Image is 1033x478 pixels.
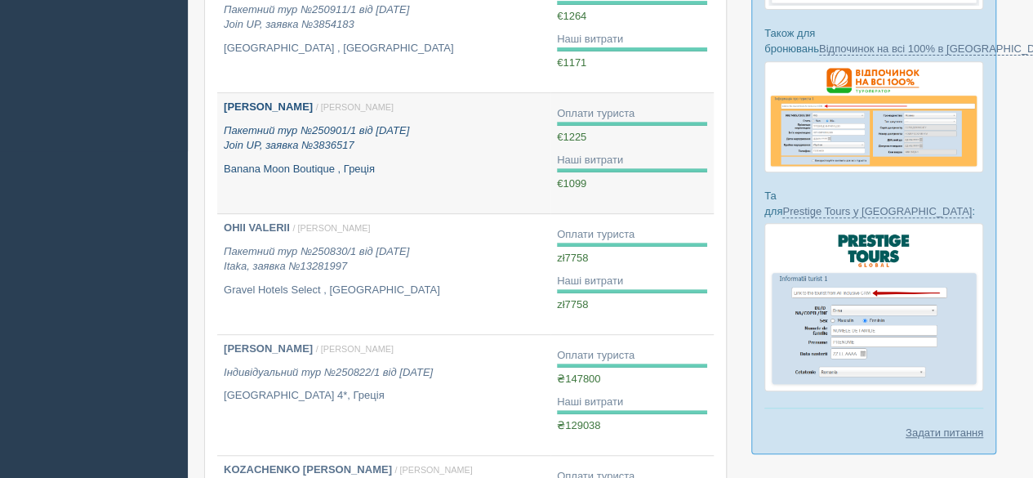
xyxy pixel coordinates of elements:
a: [PERSON_NAME] / [PERSON_NAME] Індивідуальний тур №250822/1 від [DATE] [GEOGRAPHIC_DATA] 4*, Греція [217,335,550,455]
b: KOZACHENKO [PERSON_NAME] [224,463,392,476]
div: Оплати туриста [557,106,707,122]
span: zł7758 [557,298,588,310]
a: Задати питання [906,425,983,440]
p: [GEOGRAPHIC_DATA] , [GEOGRAPHIC_DATA] [224,41,544,56]
div: Наші витрати [557,395,707,410]
p: Banana Moon Boutique , Греція [224,162,544,177]
p: Також для бронювань : [764,25,983,56]
img: otdihnavse100--%D1%84%D0%BE%D1%80%D0%BC%D0%B0-%D0%B1%D1%80%D0%BE%D0%BD%D0%B8%D1%80%D0%BE%D0%B2%D0... [764,61,983,172]
p: [GEOGRAPHIC_DATA] 4*, Греція [224,388,544,404]
span: / [PERSON_NAME] [316,344,394,354]
span: €1264 [557,10,586,22]
span: zł7758 [557,252,588,264]
span: / [PERSON_NAME] [292,223,370,233]
img: prestige-tours-booking-form-crm-for-travel-agents.png [764,223,983,391]
div: Оплати туриста [557,348,707,364]
a: [PERSON_NAME] / [PERSON_NAME] Пакетний тур №250901/1 від [DATE]Join UP, заявка №3836517 Banana Mo... [217,93,550,213]
p: Та для : [764,188,983,219]
b: [PERSON_NAME] [224,342,313,355]
a: Prestige Tours у [GEOGRAPHIC_DATA] [782,205,972,218]
span: €1171 [557,56,586,69]
i: Пакетний тур №250901/1 від [DATE] Join UP, заявка №3836517 [224,124,409,152]
p: Gravel Hotels Select , [GEOGRAPHIC_DATA] [224,283,544,298]
div: Оплати туриста [557,227,707,243]
div: Наші витрати [557,274,707,289]
div: Наші витрати [557,153,707,168]
span: / [PERSON_NAME] [316,102,394,112]
div: Наші витрати [557,32,707,47]
span: / [PERSON_NAME] [394,465,472,475]
b: [PERSON_NAME] [224,101,313,113]
a: OHII VALERII / [PERSON_NAME] Пакетний тур №250830/1 від [DATE]Itaka, заявка №13281997 Gravel Hote... [217,214,550,334]
span: €1225 [557,131,586,143]
i: Індивідуальний тур №250822/1 від [DATE] [224,366,433,378]
i: Пакетний тур №250830/1 від [DATE] Itaka, заявка №13281997 [224,245,409,273]
span: €1099 [557,177,586,190]
i: Пакетний тур №250911/1 від [DATE] Join UP, заявка №3854183 [224,3,409,31]
span: ₴129038 [557,419,600,431]
b: OHII VALERII [224,221,290,234]
span: ₴147800 [557,373,600,385]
